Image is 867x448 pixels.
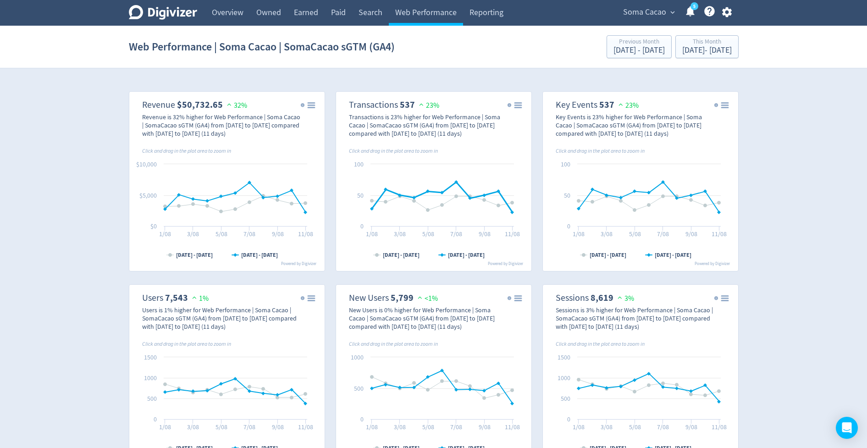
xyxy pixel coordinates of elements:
[567,222,570,230] text: 0
[354,384,364,393] text: 500
[712,423,727,431] text: 11/08
[657,230,669,238] text: 7/08
[558,353,570,361] text: 1500
[682,46,732,55] div: [DATE] - [DATE]
[561,394,570,403] text: 500
[394,230,406,238] text: 3/08
[366,230,378,238] text: 1/08
[556,340,645,348] i: Click and drag in the plot area to zoom in
[349,306,508,331] div: New Users is 0% higher for Web Performance | Soma Cacao | SomaCacao sGTM (GA4) from [DATE] to [DA...
[488,261,524,266] text: Powered by Digivizer
[177,99,223,111] strong: $50,732.65
[693,3,695,10] text: 5
[417,101,439,110] span: 23%
[573,423,585,431] text: 1/08
[615,294,634,303] span: 3%
[241,251,278,259] text: [DATE] - [DATE]
[349,292,389,304] dt: New Users
[165,292,188,304] strong: 7,543
[190,294,199,301] img: positive-performance.svg
[712,230,727,238] text: 11/08
[357,191,364,199] text: 50
[567,415,570,423] text: 0
[591,292,613,304] strong: 8,619
[187,423,199,431] text: 3/08
[298,230,313,238] text: 11/08
[351,353,364,361] text: 1000
[129,32,395,61] h1: Web Performance | Soma Cacao | SomaCacao sGTM (GA4)
[629,423,641,431] text: 5/08
[478,230,490,238] text: 9/08
[556,113,714,138] div: Key Events is 23% higher for Web Performance | Soma Cacao | SomaCacao sGTM (GA4) from [DATE] to [...
[505,423,520,431] text: 11/08
[615,294,624,301] img: positive-performance.svg
[349,147,438,155] i: Click and drag in the plot area to zoom in
[564,191,570,199] text: 50
[133,95,321,267] svg: Revenue $50,732.65 32%
[616,101,639,110] span: 23%
[682,39,732,46] div: This Month
[505,230,520,238] text: 11/08
[415,294,425,301] img: positive-performance.svg
[547,95,734,267] svg: Key Events 537 23%
[448,251,485,259] text: [DATE] - [DATE]
[836,417,858,439] div: Open Intercom Messenger
[271,230,283,238] text: 9/08
[607,35,672,58] button: Previous Month[DATE] - [DATE]
[243,230,255,238] text: 7/08
[422,423,434,431] text: 5/08
[478,423,490,431] text: 9/08
[281,261,317,266] text: Powered by Digivizer
[391,292,414,304] strong: 5,799
[360,415,364,423] text: 0
[159,423,171,431] text: 1/08
[150,222,157,230] text: $0
[190,294,209,303] span: 1%
[366,423,378,431] text: 1/08
[394,423,406,431] text: 3/08
[690,2,698,10] a: 5
[417,101,426,108] img: positive-performance.svg
[561,160,570,168] text: 100
[558,374,570,382] text: 1000
[685,230,697,238] text: 9/08
[668,8,677,17] span: expand_more
[349,99,398,111] dt: Transactions
[136,160,157,168] text: $10,000
[340,95,528,267] svg: Transactions 537 23%
[675,35,739,58] button: This Month[DATE]- [DATE]
[620,5,677,20] button: Soma Cacao
[215,423,227,431] text: 5/08
[360,222,364,230] text: 0
[142,306,301,331] div: Users is 1% higher for Web Performance | Soma Cacao | SomaCacao sGTM (GA4) from [DATE] to [DATE] ...
[142,147,231,155] i: Click and drag in the plot area to zoom in
[400,99,415,111] strong: 537
[142,113,301,138] div: Revenue is 32% higher for Web Performance | Soma Cacao | SomaCacao sGTM (GA4) from [DATE] to [DAT...
[225,101,247,110] span: 32%
[176,251,213,259] text: [DATE] - [DATE]
[450,423,462,431] text: 7/08
[142,99,175,111] dt: Revenue
[142,292,163,304] dt: Users
[573,230,585,238] text: 1/08
[415,294,438,303] span: <1%
[144,353,157,361] text: 1500
[695,261,730,266] text: Powered by Digivizer
[215,230,227,238] text: 5/08
[154,415,157,423] text: 0
[271,423,283,431] text: 9/08
[142,340,231,348] i: Click and drag in the plot area to zoom in
[354,160,364,168] text: 100
[616,101,625,108] img: positive-performance.svg
[225,101,234,108] img: positive-performance.svg
[601,423,613,431] text: 3/08
[243,423,255,431] text: 7/08
[349,340,438,348] i: Click and drag in the plot area to zoom in
[556,147,645,155] i: Click and drag in the plot area to zoom in
[599,99,614,111] strong: 537
[139,191,157,199] text: $5,000
[556,99,597,111] dt: Key Events
[655,251,691,259] text: [DATE] - [DATE]
[147,394,157,403] text: 500
[349,113,508,138] div: Transactions is 23% higher for Web Performance | Soma Cacao | SomaCacao sGTM (GA4) from [DATE] to...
